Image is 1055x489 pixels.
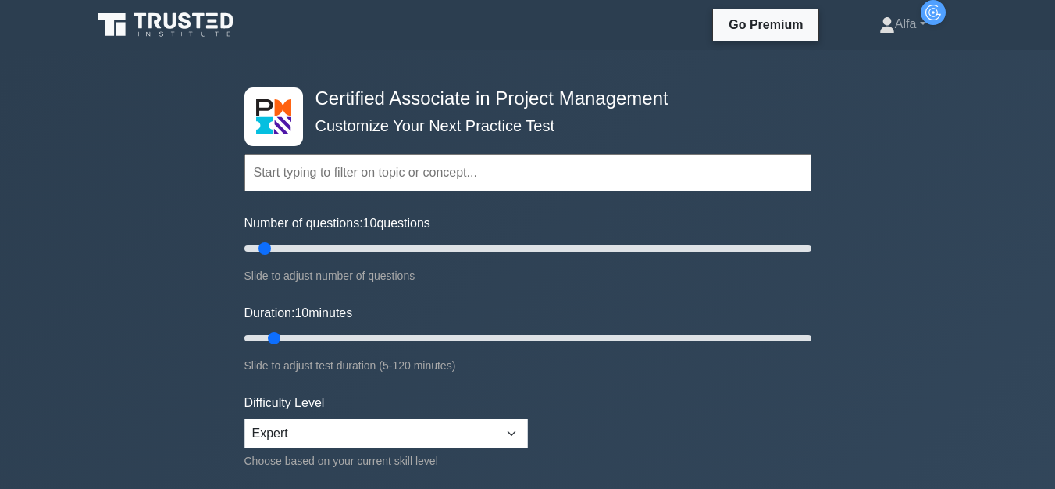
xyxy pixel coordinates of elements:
div: Slide to adjust test duration (5-120 minutes) [244,356,811,375]
input: Start typing to filter on topic or concept... [244,154,811,191]
div: Choose based on your current skill level [244,452,528,470]
a: Go Premium [719,15,812,34]
label: Difficulty Level [244,394,325,412]
a: Alfa [842,9,964,40]
div: Slide to adjust number of questions [244,266,811,285]
label: Duration: minutes [244,304,353,323]
h4: Certified Associate in Project Management [309,87,735,110]
span: 10 [363,216,377,230]
label: Number of questions: questions [244,214,430,233]
span: 10 [294,306,308,319]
